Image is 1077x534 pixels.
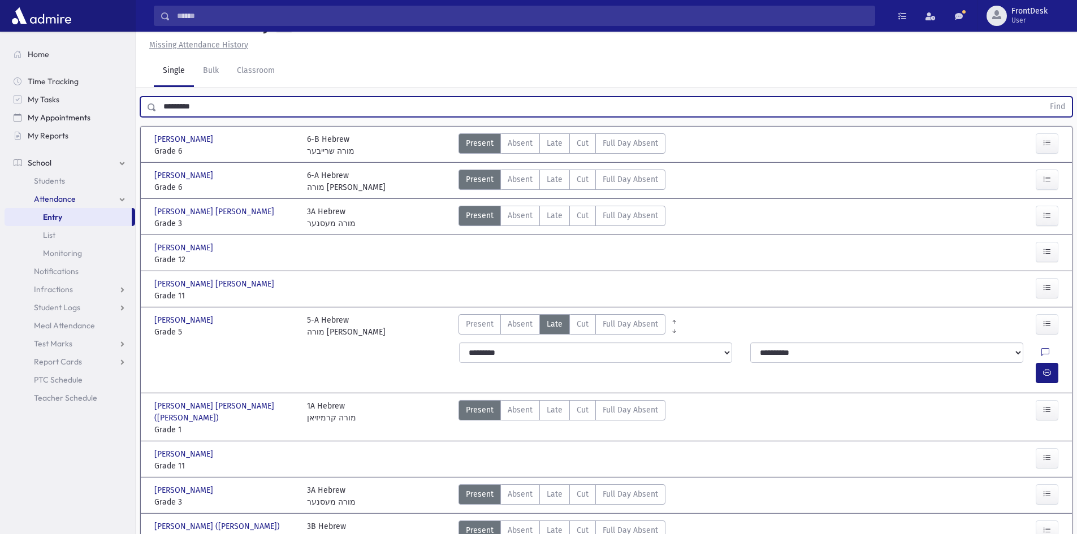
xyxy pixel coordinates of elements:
[43,212,62,222] span: Entry
[459,206,665,229] div: AttTypes
[34,194,76,204] span: Attendance
[508,318,533,330] span: Absent
[466,210,494,222] span: Present
[307,400,356,436] div: 1A Hebrew מורה קרמיזיאן
[603,404,658,416] span: Full Day Absent
[28,49,49,59] span: Home
[194,55,228,87] a: Bulk
[508,404,533,416] span: Absent
[28,131,68,141] span: My Reports
[5,262,135,280] a: Notifications
[5,353,135,371] a: Report Cards
[466,318,494,330] span: Present
[28,158,51,168] span: School
[28,94,59,105] span: My Tasks
[1011,7,1048,16] span: FrontDesk
[154,400,296,424] span: [PERSON_NAME] [PERSON_NAME] ([PERSON_NAME])
[459,314,665,338] div: AttTypes
[5,208,132,226] a: Entry
[577,137,589,149] span: Cut
[603,488,658,500] span: Full Day Absent
[5,244,135,262] a: Monitoring
[34,176,65,186] span: Students
[508,173,533,185] span: Absent
[459,484,665,508] div: AttTypes
[603,173,658,185] span: Full Day Absent
[43,230,55,240] span: List
[547,137,563,149] span: Late
[170,6,875,26] input: Search
[603,210,658,222] span: Full Day Absent
[5,108,135,127] a: My Appointments
[508,137,533,149] span: Absent
[34,375,83,385] span: PTC Schedule
[5,298,135,316] a: Student Logs
[34,338,72,349] span: Test Marks
[34,284,73,294] span: Infractions
[307,133,354,157] div: 6-B Hebrew מורה שרייבער
[154,55,194,87] a: Single
[154,290,296,302] span: Grade 11
[154,484,215,496] span: [PERSON_NAME]
[5,90,135,108] a: My Tasks
[5,154,135,172] a: School
[228,55,284,87] a: Classroom
[5,45,135,63] a: Home
[5,371,135,389] a: PTC Schedule
[459,133,665,157] div: AttTypes
[5,280,135,298] a: Infractions
[9,5,74,27] img: AdmirePro
[307,206,356,229] div: 3A Hebrew מורה מעסנער
[154,278,276,290] span: [PERSON_NAME] [PERSON_NAME]
[5,389,135,407] a: Teacher Schedule
[577,488,589,500] span: Cut
[547,404,563,416] span: Late
[547,318,563,330] span: Late
[5,172,135,190] a: Students
[154,206,276,218] span: [PERSON_NAME] [PERSON_NAME]
[34,302,80,312] span: Student Logs
[34,266,79,276] span: Notifications
[154,326,296,338] span: Grade 5
[508,210,533,222] span: Absent
[307,314,386,338] div: 5-A Hebrew מורה [PERSON_NAME]
[34,320,95,331] span: Meal Attendance
[154,145,296,157] span: Grade 6
[603,318,658,330] span: Full Day Absent
[154,133,215,145] span: [PERSON_NAME]
[577,173,589,185] span: Cut
[145,40,248,50] a: Missing Attendance History
[34,393,97,403] span: Teacher Schedule
[154,520,282,532] span: [PERSON_NAME] ([PERSON_NAME])
[1011,16,1048,25] span: User
[5,190,135,208] a: Attendance
[547,488,563,500] span: Late
[459,170,665,193] div: AttTypes
[154,242,215,254] span: [PERSON_NAME]
[28,76,79,86] span: Time Tracking
[577,210,589,222] span: Cut
[149,40,248,50] u: Missing Attendance History
[466,488,494,500] span: Present
[154,181,296,193] span: Grade 6
[154,218,296,229] span: Grade 3
[466,173,494,185] span: Present
[1043,97,1072,116] button: Find
[5,72,135,90] a: Time Tracking
[459,400,665,436] div: AttTypes
[154,496,296,508] span: Grade 3
[5,127,135,145] a: My Reports
[547,210,563,222] span: Late
[154,460,296,472] span: Grade 11
[154,424,296,436] span: Grade 1
[307,484,356,508] div: 3A Hebrew מורה מעסנער
[577,318,589,330] span: Cut
[154,448,215,460] span: [PERSON_NAME]
[154,314,215,326] span: [PERSON_NAME]
[28,112,90,123] span: My Appointments
[154,170,215,181] span: [PERSON_NAME]
[154,254,296,266] span: Grade 12
[466,404,494,416] span: Present
[5,316,135,335] a: Meal Attendance
[5,226,135,244] a: List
